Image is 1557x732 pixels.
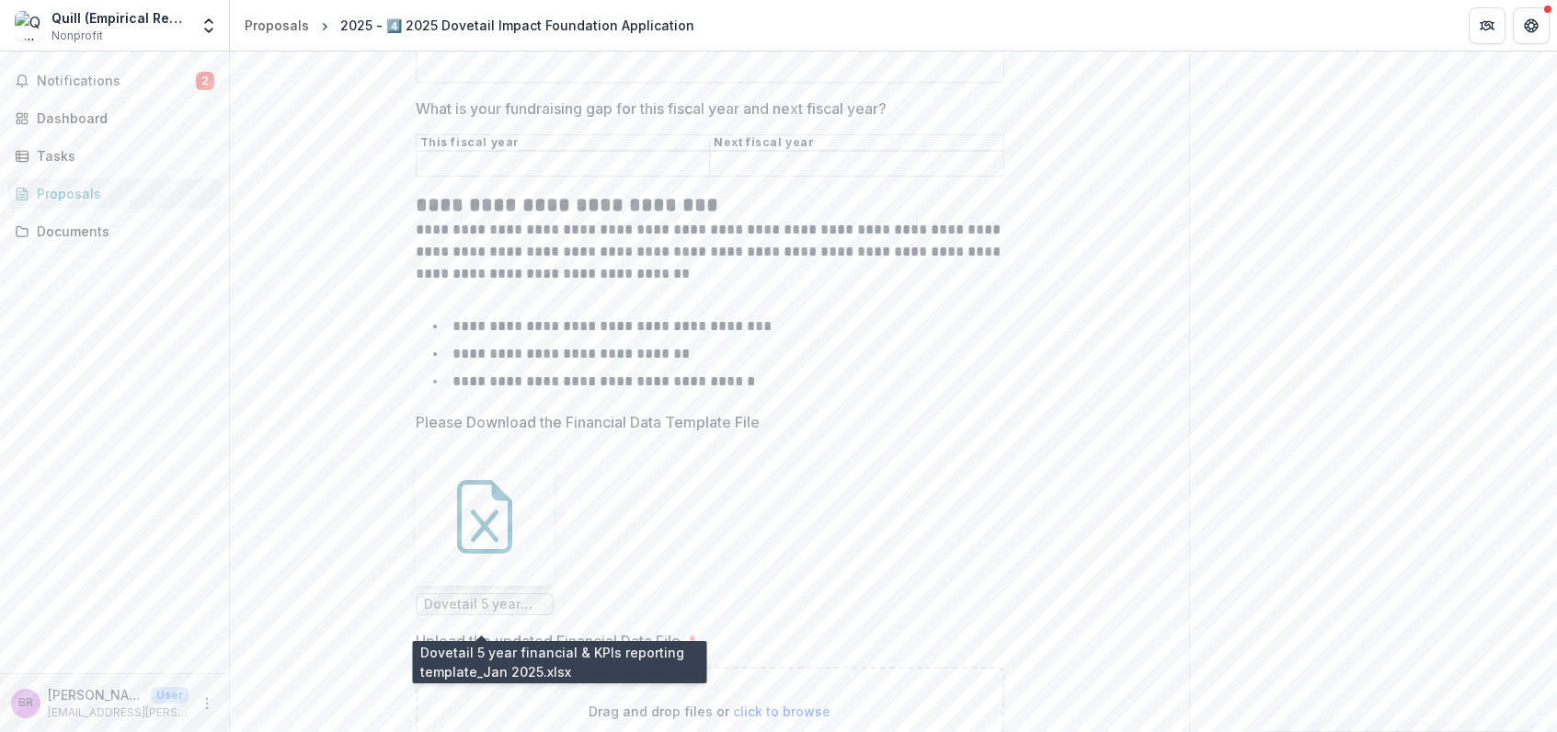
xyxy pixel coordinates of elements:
[237,12,702,39] nav: breadcrumb
[196,7,222,44] button: Open entity switcher
[52,8,189,28] div: Quill (Empirical Resolutions, Inc).
[15,11,44,40] img: Quill (Empirical Resolutions, Inc).
[340,16,694,35] div: 2025 - 4️⃣ 2025 Dovetail Impact Foundation Application
[18,697,33,709] div: Bebe Ryan
[48,704,189,721] p: [EMAIL_ADDRESS][PERSON_NAME][DOMAIN_NAME]
[7,66,222,96] button: Notifications2
[710,135,1004,152] th: Next fiscal year
[245,16,309,35] div: Proposals
[416,630,681,652] p: Upload the updated Financial Data File
[196,72,214,90] span: 2
[7,141,222,171] a: Tasks
[52,28,103,44] span: Nonprofit
[237,12,316,39] a: Proposals
[416,135,710,152] th: This fiscal year
[416,448,554,615] div: Dovetail 5 year financial & KPIs reporting template_Jan 2025.xlsx
[37,74,196,89] span: Notifications
[7,103,222,133] a: Dashboard
[48,685,143,704] p: [PERSON_NAME]
[37,222,207,241] div: Documents
[37,146,207,166] div: Tasks
[37,109,207,128] div: Dashboard
[7,216,222,246] a: Documents
[416,411,760,433] p: Please Download the Financial Data Template File
[589,702,830,721] p: Drag and drop files or
[424,597,545,612] span: Dovetail 5 year financial & KPIs reporting template_Jan 2025.xlsx
[7,178,222,209] a: Proposals
[733,703,830,719] span: click to browse
[196,692,218,715] button: More
[37,184,207,203] div: Proposals
[1513,7,1550,44] button: Get Help
[416,97,887,120] p: What is your fundraising gap for this fiscal year and next fiscal year?
[1469,7,1505,44] button: Partners
[151,687,189,703] p: User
